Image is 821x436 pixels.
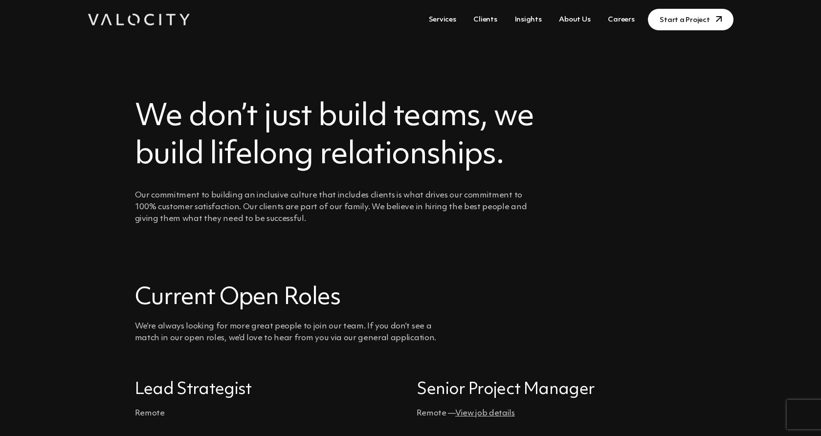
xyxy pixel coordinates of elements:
p: Remote [135,408,405,419]
p: We’re always looking for more great people to join our team. If you don’t see a match in our open... [135,321,495,344]
p: Our commitment to building an inclusive culture that includes clients is what drives our commitme... [135,190,540,225]
a: Clients [469,11,501,29]
a: Careers [604,11,638,29]
a: Insights [511,11,546,29]
h3: Current Open Roles [135,283,495,313]
h2: We don’t just build teams, we build lifelong relationships. [135,98,540,174]
p: Remote — [417,408,687,419]
img: Valocity Digital [88,14,190,25]
a: Start a Project [648,9,733,30]
h4: Senior Project Manager [417,379,687,400]
a: Services [425,11,460,29]
a: View job details [455,409,515,417]
a: About Us [555,11,594,29]
h4: Lead Strategist [135,379,405,400]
